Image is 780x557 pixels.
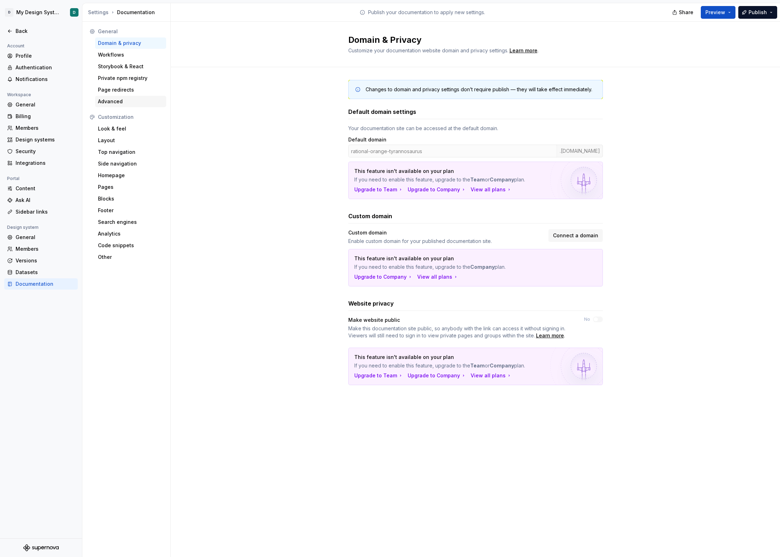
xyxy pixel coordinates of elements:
[470,362,485,369] strong: Team
[73,10,76,15] div: D
[348,238,544,245] div: Enable custom domain for your published documentation site.
[4,111,78,122] a: Billing
[490,362,514,369] strong: Company
[98,137,163,144] div: Layout
[749,9,767,16] span: Publish
[4,195,78,206] a: Ask AI
[4,243,78,255] a: Members
[348,325,565,338] span: Make this documentation site public, so anybody with the link can access it without signing in. V...
[354,372,403,379] button: Upgrade to Team
[679,9,693,16] span: Share
[4,134,78,145] a: Design systems
[553,232,598,239] span: Connect a domain
[16,124,75,132] div: Members
[348,299,394,308] h3: Website privacy
[471,186,512,193] button: View all plans
[16,280,75,288] div: Documentation
[98,172,163,179] div: Homepage
[4,267,78,278] a: Datasets
[16,269,75,276] div: Datasets
[4,278,78,290] a: Documentation
[348,229,544,236] div: Custom domain
[4,99,78,110] a: General
[98,125,163,132] div: Look & feel
[95,216,166,228] a: Search engines
[23,544,59,551] svg: Supernova Logo
[4,122,78,134] a: Members
[4,174,22,183] div: Portal
[95,158,166,169] a: Side navigation
[98,40,163,47] div: Domain & privacy
[16,136,75,143] div: Design systems
[95,240,166,251] a: Code snippets
[408,186,466,193] div: Upgrade to Company
[4,42,27,50] div: Account
[98,63,163,70] div: Storybook & React
[98,149,163,156] div: Top navigation
[95,146,166,158] a: Top navigation
[16,245,75,253] div: Members
[5,8,13,17] div: D
[4,183,78,194] a: Content
[348,325,571,339] span: .
[16,234,75,241] div: General
[98,207,163,214] div: Footer
[88,9,109,16] div: Settings
[548,229,603,242] button: Connect a domain
[95,193,166,204] a: Blocks
[368,9,485,16] p: Publish your documentation to apply new settings.
[4,255,78,266] a: Versions
[95,123,166,134] a: Look & feel
[16,185,75,192] div: Content
[4,232,78,243] a: General
[98,51,163,58] div: Workflows
[471,372,512,379] button: View all plans
[705,9,725,16] span: Preview
[98,230,163,237] div: Analytics
[16,76,75,83] div: Notifications
[701,6,735,19] button: Preview
[98,114,163,121] div: Customization
[470,264,495,270] strong: Company
[98,184,163,191] div: Pages
[4,62,78,73] a: Authentication
[16,208,75,215] div: Sidebar links
[16,197,75,204] div: Ask AI
[95,205,166,216] a: Footer
[95,251,166,263] a: Other
[98,219,163,226] div: Search engines
[98,86,163,93] div: Page redirects
[98,254,163,261] div: Other
[4,146,78,157] a: Security
[16,148,75,155] div: Security
[490,176,514,182] strong: Company
[510,47,537,54] div: Learn more
[348,47,508,53] span: Customize your documentation website domain and privacy settings.
[417,273,459,280] button: View all plans
[95,49,166,60] a: Workflows
[470,176,485,182] strong: Team
[348,108,416,116] h3: Default domain settings
[98,28,163,35] div: General
[408,372,466,379] button: Upgrade to Company
[4,50,78,62] a: Profile
[16,52,75,59] div: Profile
[95,84,166,95] a: Page redirects
[16,101,75,108] div: General
[4,91,34,99] div: Workspace
[95,170,166,181] a: Homepage
[4,157,78,169] a: Integrations
[354,186,403,193] button: Upgrade to Team
[354,263,547,271] p: If you need to enable this feature, upgrade to the plan.
[348,125,603,132] div: Your documentation site can be accessed at the default domain.
[354,273,413,280] div: Upgrade to Company
[1,5,81,20] button: DMy Design SystemD
[95,228,166,239] a: Analytics
[508,48,539,53] span: .
[669,6,698,19] button: Share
